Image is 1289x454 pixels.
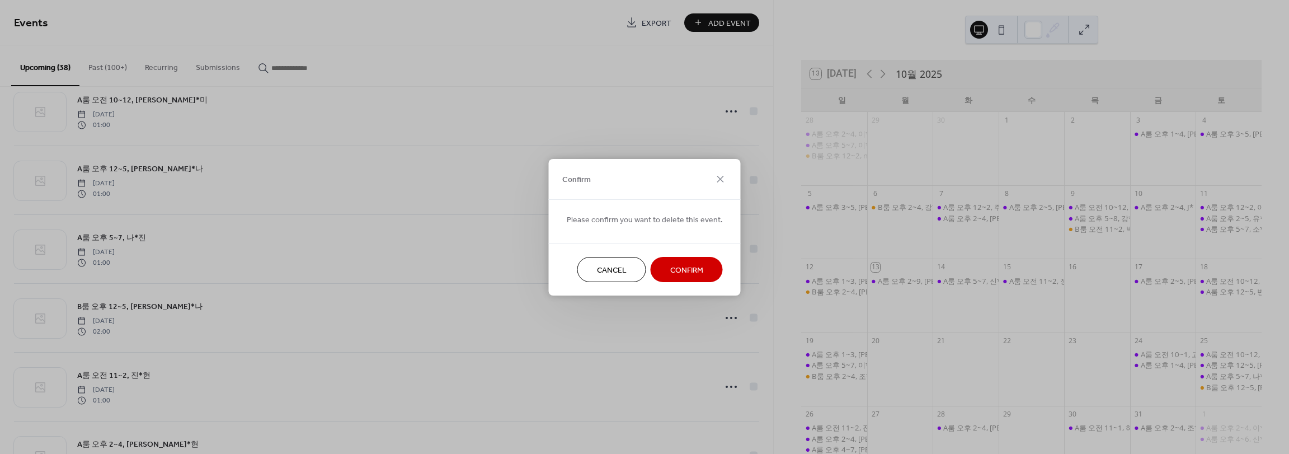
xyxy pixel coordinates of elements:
span: Confirm [670,264,703,276]
span: Cancel [597,264,627,276]
span: Confirm [562,174,591,186]
button: Cancel [577,257,646,282]
span: Please confirm you want to delete this event. [567,214,723,226]
button: Confirm [651,257,723,282]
